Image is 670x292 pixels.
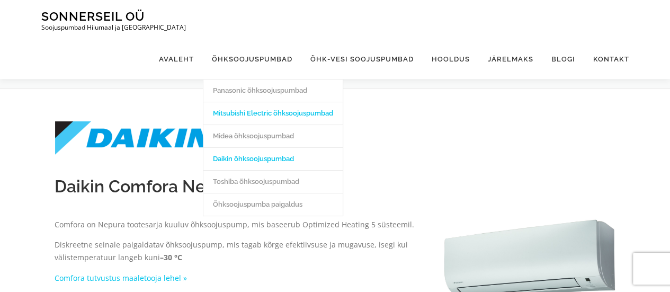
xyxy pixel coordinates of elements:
[542,39,584,79] a: Blogi
[150,39,203,79] a: Avaleht
[584,39,629,79] a: Kontakt
[203,193,343,216] a: Õhksoojuspumba paigaldus
[203,147,343,170] a: Daikin õhksoojuspumbad
[203,170,343,193] a: Toshiba õhksoojuspumbad
[479,39,542,79] a: Järelmaks
[55,176,295,196] span: Daikin Comfora Nepura seeria
[301,39,423,79] a: Õhk-vesi soojuspumbad
[423,39,479,79] a: Hooldus
[55,121,213,155] img: DAIKIN_logo.svg
[203,125,343,147] a: Midea õhksoojuspumbad
[160,252,182,262] strong: –30 °C
[41,24,186,31] p: Soojuspumbad Hiiumaal ja [GEOGRAPHIC_DATA]
[203,39,301,79] a: Õhksoojuspumbad
[41,9,145,23] a: Sonnerseil OÜ
[55,218,422,231] p: Comfora on Nepura tootesarja kuuluv õhksoojuspump, mis baseerub Optimized Heating 5 süsteemil.
[55,273,187,283] a: Comfora tutvustus maaletooja lehel »
[203,102,343,125] a: Mitsubishi Electric õhksoojuspumbad
[203,79,343,102] a: Panasonic õhksoojuspumbad
[55,238,422,264] p: Diskreetne seinale paigaldatav õhksoojuspump, mis tagab kõrge efektiivsuse ja mugavuse, isegi kui...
